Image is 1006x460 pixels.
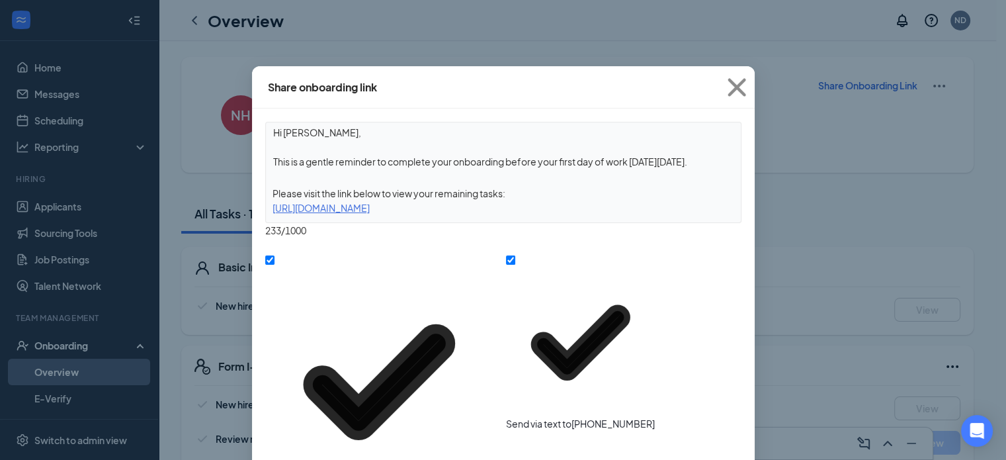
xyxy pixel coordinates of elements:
[506,268,655,417] svg: Checkmark
[266,201,741,215] div: [URL][DOMAIN_NAME]
[506,418,655,430] span: Send via text to [PHONE_NUMBER]
[266,186,741,201] div: Please visit the link below to view your remaining tasks:
[719,66,755,109] button: Close
[961,415,993,447] div: Open Intercom Messenger
[506,255,515,265] input: Send via text to[PHONE_NUMBER]
[266,122,741,171] textarea: Hi [PERSON_NAME], This is a gentle reminder to complete your onboarding before your first day of ...
[268,80,377,95] div: Share onboarding link
[719,69,755,105] svg: Cross
[265,223,741,238] div: 233 / 1000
